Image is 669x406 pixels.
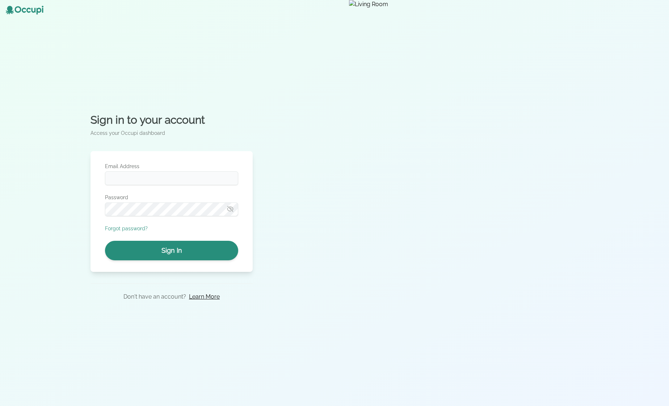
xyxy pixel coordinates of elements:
[189,292,220,301] a: Learn More
[91,114,253,127] h2: Sign in to your account
[105,163,238,170] label: Email Address
[105,241,238,260] button: Sign In
[123,292,186,301] p: Don't have an account?
[91,129,253,137] p: Access your Occupi dashboard
[105,225,148,232] button: Forgot password?
[105,194,238,201] label: Password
